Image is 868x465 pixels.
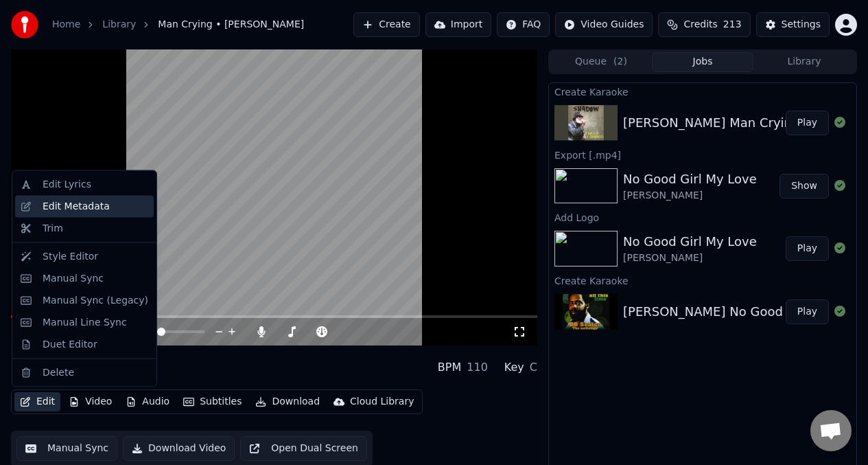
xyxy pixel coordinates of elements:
[467,359,488,376] div: 110
[43,249,98,263] div: Style Editor
[240,436,367,461] button: Open Dual Screen
[683,18,717,32] span: Credits
[549,272,856,288] div: Create Karaoke
[43,365,74,379] div: Delete
[549,83,856,100] div: Create Karaoke
[16,436,117,461] button: Manual Sync
[549,209,856,225] div: Add Logo
[623,232,757,251] div: No Good Girl My Love
[786,236,829,261] button: Play
[723,18,742,32] span: 213
[102,18,136,32] a: Library
[11,370,91,384] div: [PERSON_NAME]
[753,52,855,72] button: Library
[63,392,117,411] button: Video
[350,395,414,409] div: Cloud Library
[11,11,38,38] img: youka
[438,359,461,376] div: BPM
[530,359,537,376] div: C
[353,12,420,37] button: Create
[14,392,60,411] button: Edit
[658,12,750,37] button: Credits213
[43,221,63,235] div: Trim
[786,299,829,324] button: Play
[550,52,652,72] button: Queue
[178,392,247,411] button: Subtitles
[52,18,80,32] a: Home
[120,392,175,411] button: Audio
[43,315,127,329] div: Manual Line Sync
[425,12,491,37] button: Import
[123,436,235,461] button: Download Video
[779,174,829,199] button: Show
[158,18,304,32] span: Man Crying • [PERSON_NAME]
[786,111,829,135] button: Play
[555,12,653,37] button: Video Guides
[623,113,799,133] div: [PERSON_NAME] Man Crying
[782,18,821,32] div: Settings
[810,410,852,451] div: Open chat
[43,271,104,285] div: Manual Sync
[613,55,627,69] span: ( 2 )
[497,12,550,37] button: FAQ
[11,351,91,370] div: Man Crying
[43,337,97,351] div: Duet Editor
[43,293,148,307] div: Manual Sync (Legacy)
[549,146,856,163] div: Export [.mp4]
[623,189,757,203] div: [PERSON_NAME]
[623,251,757,265] div: [PERSON_NAME]
[52,18,304,32] nav: breadcrumb
[623,170,757,189] div: No Good Girl My Love
[504,359,524,376] div: Key
[43,178,91,192] div: Edit Lyrics
[250,392,325,411] button: Download
[43,199,110,213] div: Edit Metadata
[652,52,753,72] button: Jobs
[756,12,830,37] button: Settings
